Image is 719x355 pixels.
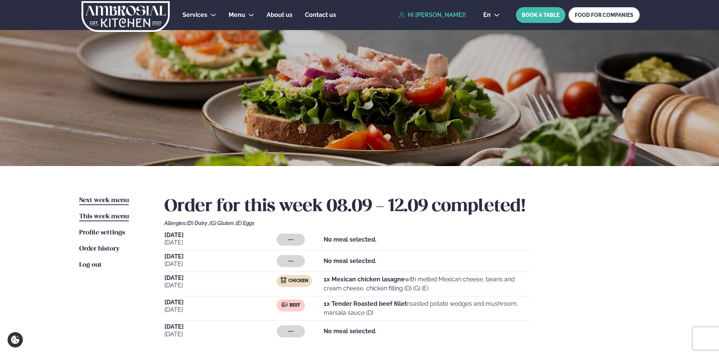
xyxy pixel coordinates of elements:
span: [DATE] [164,238,277,247]
span: [DATE] [164,275,277,281]
strong: No meal selected. [324,236,377,243]
strong: No meal selected. [324,328,377,335]
a: Next week menu [79,196,129,205]
span: Order history [79,246,119,252]
span: --- [288,328,294,334]
img: logo [81,1,170,32]
span: [DATE] [164,254,277,260]
img: beef.svg [282,302,288,308]
span: (E) Eggs [236,220,255,226]
span: en [483,12,491,18]
a: Log out [79,261,102,270]
span: About us [267,11,292,18]
a: Services [182,11,207,20]
span: Services [182,11,207,18]
span: Menu [229,11,245,18]
span: [DATE] [164,260,277,269]
a: Menu [229,11,245,20]
span: [DATE] [164,305,277,314]
span: (G) Gluten , [210,220,236,226]
a: FOOD FOR COMPANIES [568,7,640,23]
strong: 1x Mexican chicken lasagne [324,276,405,283]
button: en [477,12,506,18]
a: This week menu [79,212,129,221]
span: (D) Dairy , [187,220,210,226]
span: [DATE] [164,281,277,290]
span: This week menu [79,213,129,220]
span: Beef [289,302,300,308]
h2: Order for this week 08.09 - 12.09 completed! [164,196,640,217]
p: with melted Mexican cheese, beans and cream cheese, chicken filling (D) (G) (E) [324,275,532,293]
span: Log out [79,262,102,268]
p: roasted potato wedges and mushroom, marsala sauce (D) [324,299,532,317]
a: Cookie settings [8,332,23,347]
span: [DATE] [164,299,277,305]
strong: No meal selected. [324,257,377,264]
span: [DATE] [164,330,277,339]
span: --- [288,237,294,243]
strong: 1x Tender Roasted beef fillet [324,300,407,307]
a: Profile settings [79,228,125,237]
a: Hi [PERSON_NAME]! [399,12,466,18]
span: [DATE] [164,232,277,238]
a: About us [267,11,292,20]
img: chicken.svg [280,277,286,283]
a: Contact us [305,11,336,20]
button: BOOK A TABLE [516,7,565,23]
span: Profile settings [79,230,125,236]
span: Chicken [288,278,308,284]
span: Contact us [305,11,336,18]
div: Allergies: [164,220,640,226]
span: --- [288,258,294,264]
span: [DATE] [164,324,277,330]
a: Order history [79,245,119,254]
span: Next week menu [79,197,129,204]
